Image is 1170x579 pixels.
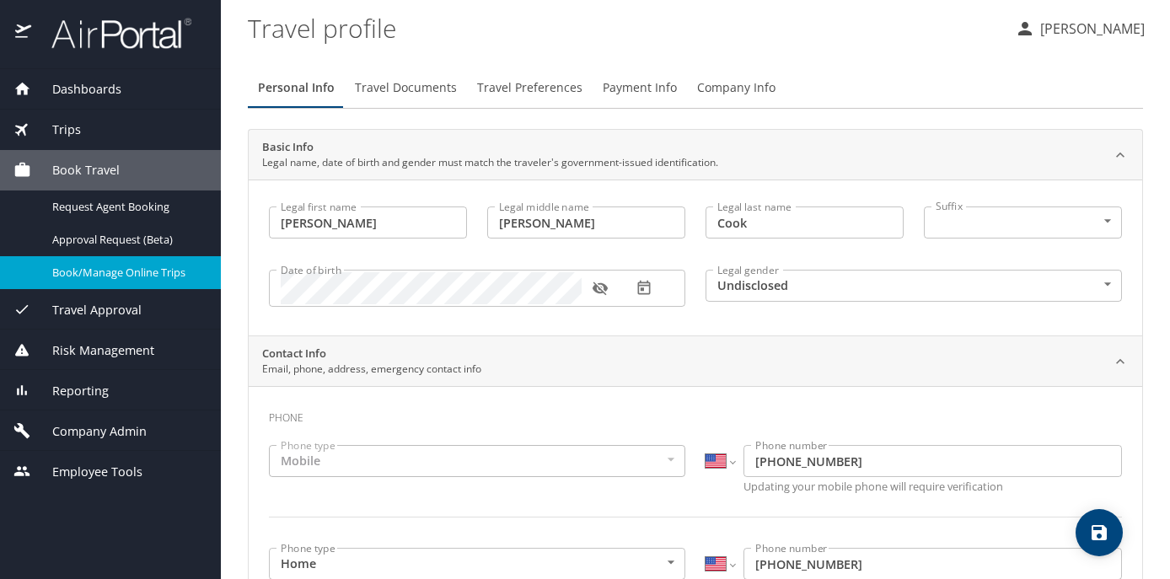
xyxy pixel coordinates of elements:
span: Dashboards [31,80,121,99]
span: Payment Info [603,78,677,99]
span: Company Info [697,78,776,99]
div: Contact InfoEmail, phone, address, emergency contact info [249,336,1142,387]
img: icon-airportal.png [15,17,33,50]
h2: Contact Info [262,346,481,362]
div: Basic InfoLegal name, date of birth and gender must match the traveler's government-issued identi... [249,180,1142,335]
span: Trips [31,121,81,139]
span: Risk Management [31,341,154,360]
div: Undisclosed [706,270,1122,302]
div: Mobile [269,445,685,477]
span: Travel Approval [31,301,142,319]
span: Employee Tools [31,463,142,481]
button: [PERSON_NAME] [1008,13,1151,44]
p: [PERSON_NAME] [1035,19,1145,39]
p: Updating your mobile phone will require verification [743,481,1122,492]
button: save [1076,509,1123,556]
div: Basic InfoLegal name, date of birth and gender must match the traveler's government-issued identi... [249,130,1142,180]
span: Request Agent Booking [52,199,201,215]
span: Reporting [31,382,109,400]
p: Legal name, date of birth and gender must match the traveler's government-issued identification. [262,155,718,170]
span: Travel Documents [355,78,457,99]
div: Profile [248,67,1143,108]
p: Email, phone, address, emergency contact info [262,362,481,377]
span: Travel Preferences [477,78,582,99]
span: Company Admin [31,422,147,441]
img: airportal-logo.png [33,17,191,50]
span: Personal Info [258,78,335,99]
h2: Basic Info [262,139,718,156]
h3: Phone [269,399,1122,428]
span: Approval Request (Beta) [52,232,201,248]
h1: Travel profile [248,2,1001,54]
div: ​ [924,206,1122,239]
span: Book/Manage Online Trips [52,265,201,281]
span: Book Travel [31,161,120,180]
